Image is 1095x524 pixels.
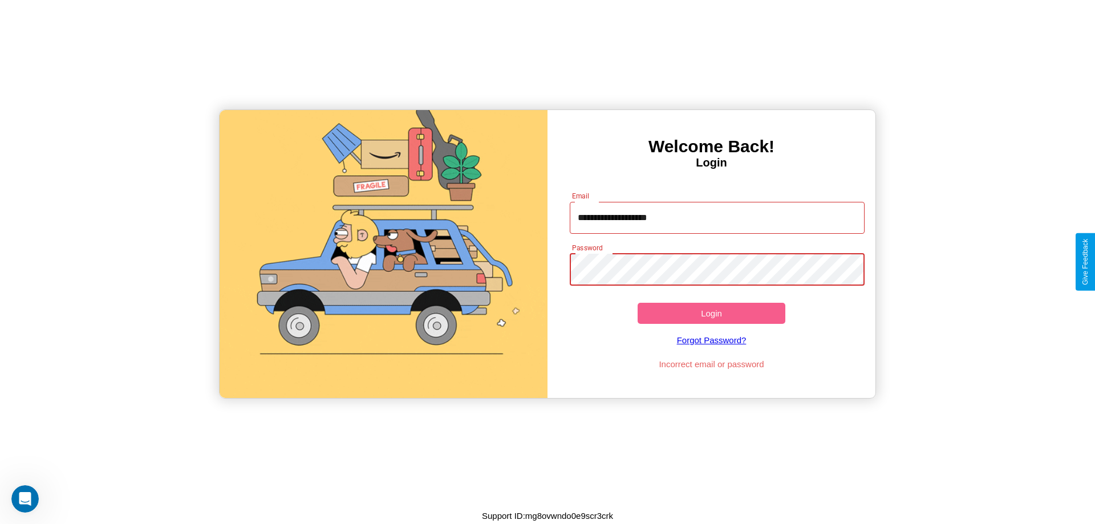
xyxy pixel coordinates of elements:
p: Support ID: mg8ovwndo0e9scr3crk [482,508,613,523]
label: Email [572,191,590,201]
button: Login [638,303,785,324]
a: Forgot Password? [564,324,859,356]
p: Incorrect email or password [564,356,859,372]
div: Give Feedback [1081,239,1089,285]
h3: Welcome Back! [547,137,875,156]
label: Password [572,243,602,253]
iframe: Intercom live chat [11,485,39,513]
h4: Login [547,156,875,169]
img: gif [220,110,547,398]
